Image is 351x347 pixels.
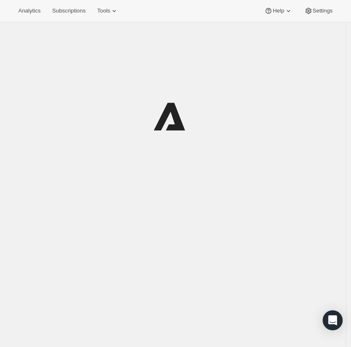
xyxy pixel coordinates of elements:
span: Subscriptions [52,8,85,14]
span: Help [273,8,284,14]
span: Settings [313,8,333,14]
span: Analytics [18,8,40,14]
span: Tools [97,8,110,14]
button: Analytics [13,5,45,17]
button: Help [259,5,297,17]
button: Subscriptions [47,5,90,17]
button: Settings [299,5,338,17]
button: Tools [92,5,123,17]
div: Open Intercom Messenger [323,310,343,330]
